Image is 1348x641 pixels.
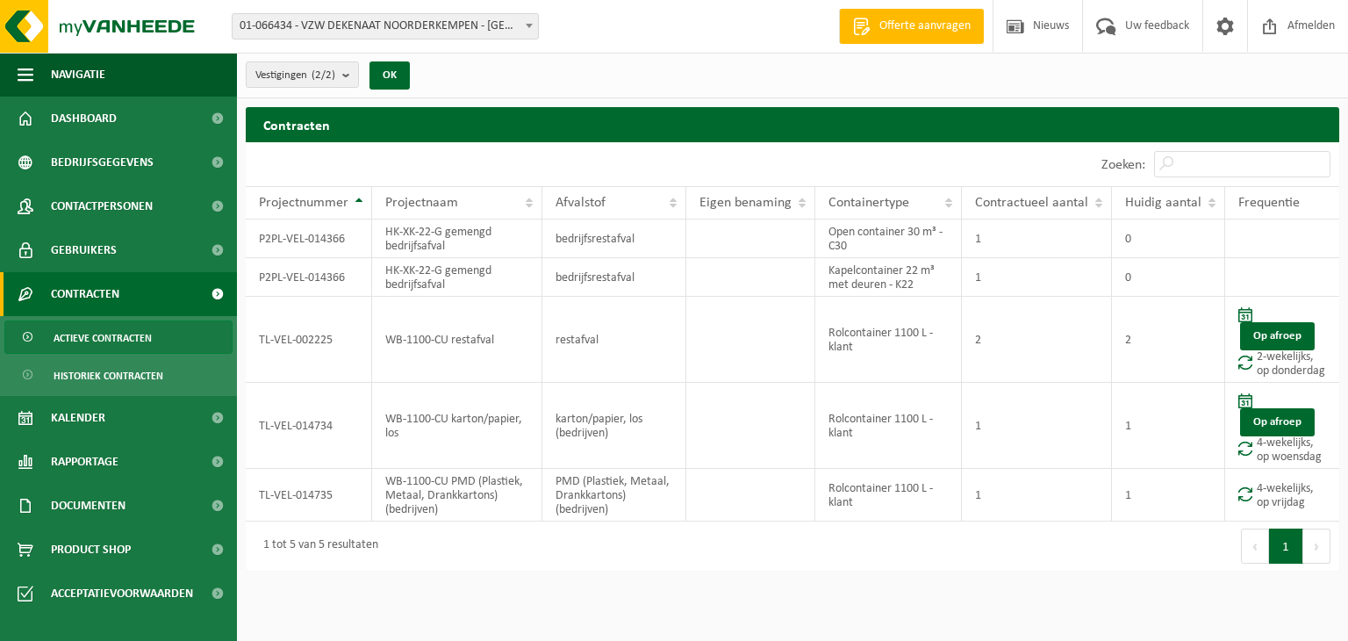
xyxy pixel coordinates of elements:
[1225,297,1339,383] td: 2-wekelijks, op donderdag
[312,69,335,81] count: (2/2)
[51,396,105,440] span: Kalender
[962,258,1112,297] td: 1
[372,258,542,297] td: HK-XK-22-G gemengd bedrijfsafval
[1112,258,1225,297] td: 0
[556,196,606,210] span: Afvalstof
[54,321,152,355] span: Actieve contracten
[372,469,542,522] td: WB-1100-CU PMD (Plastiek, Metaal, Drankkartons) (bedrijven)
[369,61,410,90] button: OK
[246,469,372,522] td: TL-VEL-014735
[1269,529,1303,564] button: 1
[51,484,125,528] span: Documenten
[699,196,792,210] span: Eigen benaming
[815,383,962,469] td: Rolcontainer 1100 L - klant
[232,13,539,40] span: 01-066434 - VZW DEKENAAT NOORDERKEMPEN - ESSEN
[51,272,119,316] span: Contracten
[1241,529,1269,564] button: Previous
[962,297,1112,383] td: 2
[372,297,542,383] td: WB-1100-CU restafval
[815,469,962,522] td: Rolcontainer 1100 L - klant
[51,228,117,272] span: Gebruikers
[542,383,686,469] td: karton/papier, los (bedrijven)
[962,383,1112,469] td: 1
[828,196,909,210] span: Containertype
[962,469,1112,522] td: 1
[875,18,975,35] span: Offerte aanvragen
[51,140,154,184] span: Bedrijfsgegevens
[815,297,962,383] td: Rolcontainer 1100 L - klant
[1225,469,1339,522] td: 4-wekelijks, op vrijdag
[246,107,1339,141] h2: Contracten
[975,196,1088,210] span: Contractueel aantal
[1240,322,1315,350] a: Op afroep
[372,383,542,469] td: WB-1100-CU karton/papier, los
[246,220,372,258] td: P2PL-VEL-014366
[815,220,962,258] td: Open container 30 m³ - C30
[815,258,962,297] td: Kapelcontainer 22 m³ met deuren - K22
[1112,383,1225,469] td: 1
[4,358,233,392] a: Historiek contracten
[1125,196,1201,210] span: Huidig aantal
[4,320,233,354] a: Actieve contracten
[1225,383,1339,469] td: 4-wekelijks, op woensdag
[1240,408,1315,436] a: Op afroep
[246,383,372,469] td: TL-VEL-014734
[51,440,118,484] span: Rapportage
[233,14,538,39] span: 01-066434 - VZW DEKENAAT NOORDERKEMPEN - ESSEN
[372,220,542,258] td: HK-XK-22-G gemengd bedrijfsafval
[51,528,131,572] span: Product Shop
[1238,196,1300,210] span: Frequentie
[1112,469,1225,522] td: 1
[839,9,984,44] a: Offerte aanvragen
[1112,220,1225,258] td: 0
[255,62,335,89] span: Vestigingen
[255,530,378,562] div: 1 tot 5 van 5 resultaten
[259,196,348,210] span: Projectnummer
[542,469,686,522] td: PMD (Plastiek, Metaal, Drankkartons) (bedrijven)
[962,220,1112,258] td: 1
[385,196,458,210] span: Projectnaam
[1112,297,1225,383] td: 2
[542,220,686,258] td: bedrijfsrestafval
[51,184,153,228] span: Contactpersonen
[51,97,117,140] span: Dashboard
[542,258,686,297] td: bedrijfsrestafval
[246,297,372,383] td: TL-VEL-002225
[246,258,372,297] td: P2PL-VEL-014366
[51,572,193,616] span: Acceptatievoorwaarden
[542,297,686,383] td: restafval
[51,53,105,97] span: Navigatie
[246,61,359,88] button: Vestigingen(2/2)
[1303,529,1330,564] button: Next
[1101,158,1145,172] label: Zoeken:
[54,359,163,393] span: Historiek contracten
